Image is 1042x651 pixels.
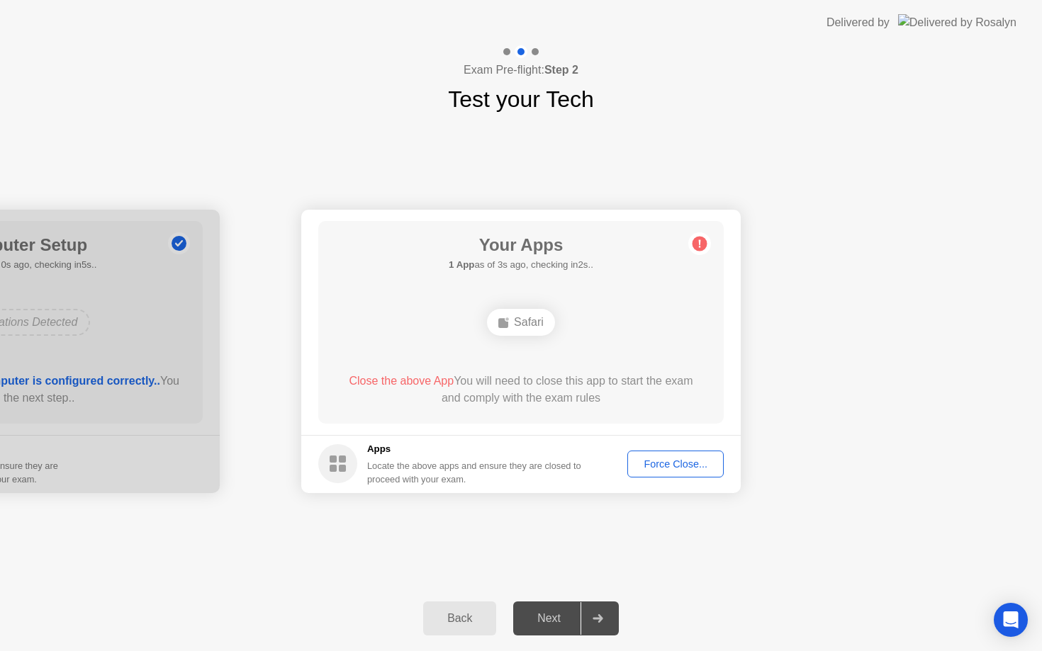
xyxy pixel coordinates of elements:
[898,14,1016,30] img: Delivered by Rosalyn
[449,259,474,270] b: 1 App
[994,603,1028,637] div: Open Intercom Messenger
[517,612,581,625] div: Next
[464,62,578,79] h4: Exam Pre-flight:
[487,309,555,336] div: Safari
[449,232,593,258] h1: Your Apps
[427,612,492,625] div: Back
[827,14,890,31] div: Delivered by
[449,258,593,272] h5: as of 3s ago, checking in2s..
[627,451,724,477] button: Force Close...
[632,458,719,470] div: Force Close...
[349,375,454,387] span: Close the above App
[367,442,582,456] h5: Apps
[367,459,582,486] div: Locate the above apps and ensure they are closed to proceed with your exam.
[448,82,594,116] h1: Test your Tech
[544,64,578,76] b: Step 2
[513,601,619,635] button: Next
[339,373,704,407] div: You will need to close this app to start the exam and comply with the exam rules
[423,601,496,635] button: Back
